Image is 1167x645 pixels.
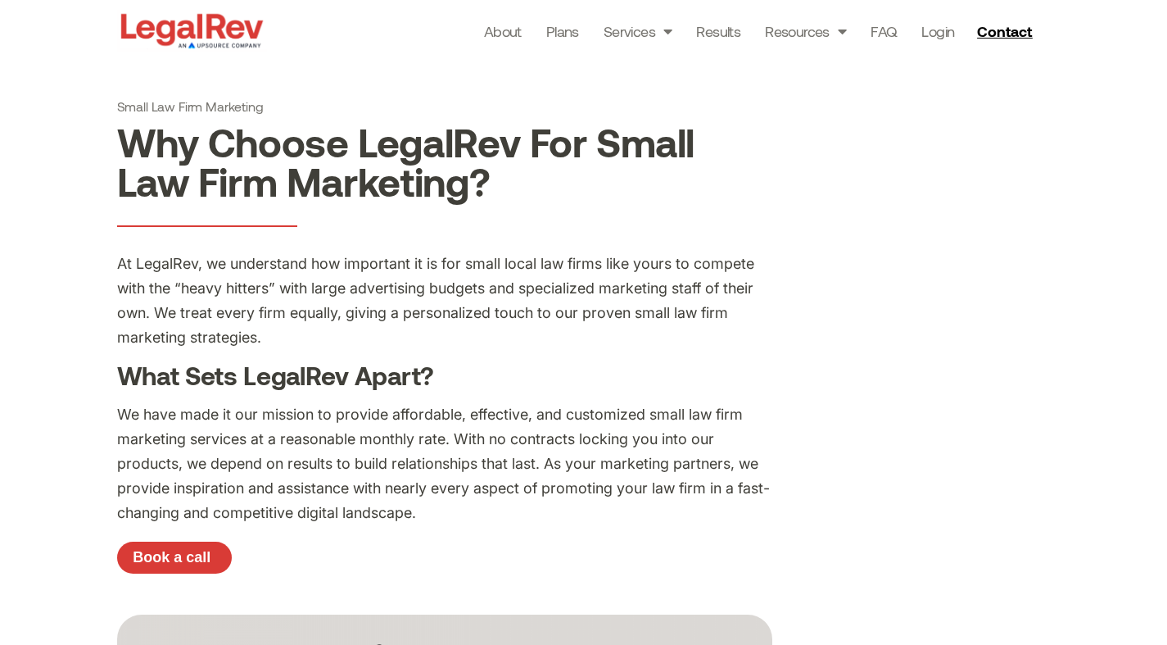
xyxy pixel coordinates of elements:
a: FAQ [871,20,897,43]
h3: What Sets LegalRev Apart? [117,361,772,389]
a: Resources [765,20,846,43]
span: Book a call [133,550,210,565]
a: Login [921,20,954,43]
a: Book a call [117,542,232,575]
p: At LegalRev, we understand how important it is for small local law firms like yours to compete wi... [117,252,772,350]
p: We have made it our mission to provide affordable, effective, and customized small law firm marke... [117,402,772,525]
nav: Menu [484,20,955,43]
span: Contact [977,24,1032,39]
h1: Small Law Firm Marketing [117,98,772,114]
a: Plans [546,20,579,43]
a: Services [604,20,672,43]
h2: Why Choose LegalRev For Small Law Firm Marketing?​ [117,122,772,201]
a: Contact [970,18,1043,44]
a: About [484,20,522,43]
a: Results [696,20,740,43]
